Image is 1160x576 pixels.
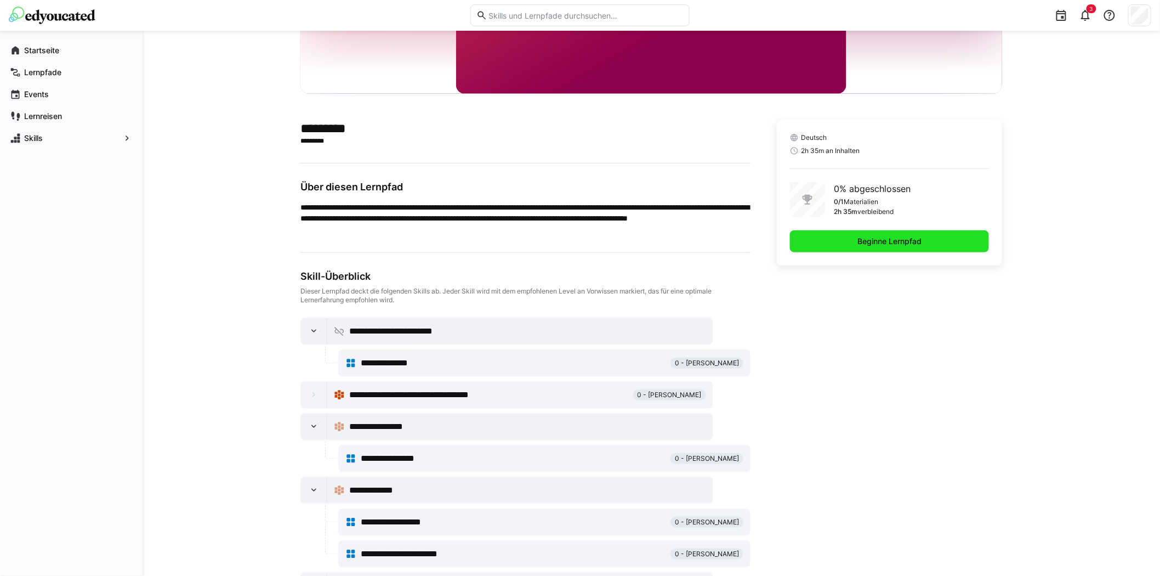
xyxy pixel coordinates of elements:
span: Beginne Lernpfad [856,236,923,247]
button: Beginne Lernpfad [790,230,989,252]
span: 2h 35m an Inhalten [801,146,860,155]
h3: Über diesen Lernpfad [300,181,750,193]
span: 0 - [PERSON_NAME] [675,359,739,368]
div: Skill-Überblick [300,270,750,283]
span: 0 - [PERSON_NAME] [638,391,702,399]
p: Materialien [844,197,878,206]
p: verbleibend [857,207,894,216]
p: 0/1 [834,197,844,206]
p: 2h 35m [834,207,857,216]
div: Dieser Lernpfad deckt die folgenden Skills ab. Jeder Skill wird mit dem empfohlenen Level an Vorw... [300,287,750,304]
span: Deutsch [801,133,827,142]
span: 0 - [PERSON_NAME] [675,518,739,527]
span: 0 - [PERSON_NAME] [675,454,739,463]
p: 0% abgeschlossen [834,182,911,195]
input: Skills und Lernpfade durchsuchen… [487,10,684,20]
span: 3 [1090,5,1093,12]
span: 0 - [PERSON_NAME] [675,550,739,558]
